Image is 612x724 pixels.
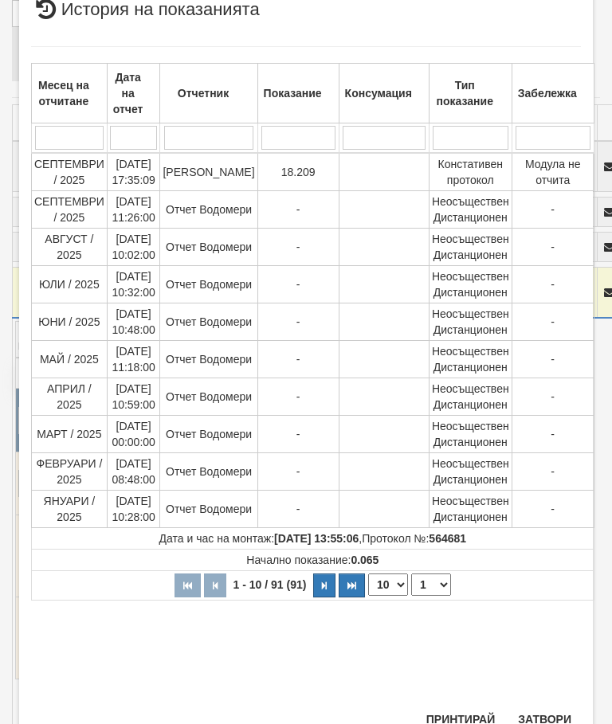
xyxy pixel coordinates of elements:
[107,378,160,415] td: [DATE] 10:59:00
[229,578,311,591] span: 1 - 10 / 91 (91)
[32,415,108,452] td: МАРТ / 2025
[296,278,300,291] span: -
[160,490,257,527] td: Отчет Водомери
[351,554,379,566] strong: 0.065
[339,573,365,597] button: Последна страница
[274,532,359,545] strong: [DATE] 13:55:06
[281,166,316,178] span: 18.209
[551,428,555,440] span: -
[296,465,300,478] span: -
[32,153,108,191] td: СЕПТЕМВРИ / 2025
[113,71,143,115] b: Дата на отчет
[512,63,594,123] th: Забележка: No sort applied, activate to apply an ascending sort
[160,452,257,490] td: Отчет Водомери
[107,153,160,191] td: [DATE] 17:35:09
[160,153,257,191] td: [PERSON_NAME]
[31,1,260,30] span: История на показанията
[107,490,160,527] td: [DATE] 10:28:00
[368,573,408,596] select: Брой редове на страница
[551,353,555,366] span: -
[107,452,160,490] td: [DATE] 08:48:00
[296,503,300,515] span: -
[551,390,555,403] span: -
[32,378,108,415] td: АПРИЛ / 2025
[32,63,108,123] th: Месец на отчитане: No sort applied, activate to apply an ascending sort
[257,63,339,123] th: Показание: No sort applied, activate to apply an ascending sort
[107,228,160,265] td: [DATE] 10:02:00
[551,503,555,515] span: -
[159,532,359,545] span: Дата и час на монтаж:
[296,353,300,366] span: -
[551,278,555,291] span: -
[160,265,257,303] td: Отчет Водомери
[429,452,512,490] td: Неосъществен Дистанционен
[107,415,160,452] td: [DATE] 00:00:00
[107,63,160,123] th: Дата на отчет: No sort applied, activate to apply an ascending sort
[429,490,512,527] td: Неосъществен Дистанционен
[160,340,257,378] td: Отчет Водомери
[160,63,257,123] th: Отчетник: No sort applied, activate to apply an ascending sort
[296,428,300,440] span: -
[313,573,335,597] button: Следваща страница
[107,265,160,303] td: [DATE] 10:32:00
[32,527,594,549] td: ,
[429,228,512,265] td: Неосъществен Дистанционен
[160,228,257,265] td: Отчет Водомери
[32,340,108,378] td: МАЙ / 2025
[429,415,512,452] td: Неосъществен Дистанционен
[525,158,581,186] span: Модула не отчита
[38,79,89,108] b: Месец на отчитане
[296,390,300,403] span: -
[429,303,512,340] td: Неосъществен Дистанционен
[362,532,466,545] span: Протокол №:
[32,490,108,527] td: ЯНУАРИ / 2025
[160,190,257,228] td: Отчет Водомери
[160,415,257,452] td: Отчет Водомери
[160,303,257,340] td: Отчет Водомери
[175,573,201,597] button: Първа страница
[551,203,555,216] span: -
[429,378,512,415] td: Неосъществен Дистанционен
[32,303,108,340] td: ЮНИ / 2025
[339,63,429,123] th: Консумация: No sort applied, activate to apply an ascending sort
[204,573,226,597] button: Предишна страница
[296,315,300,328] span: -
[296,203,300,216] span: -
[429,340,512,378] td: Неосъществен Дистанционен
[551,315,555,328] span: -
[551,465,555,478] span: -
[32,265,108,303] td: ЮЛИ / 2025
[429,63,512,123] th: Тип показание: No sort applied, activate to apply an ascending sort
[107,190,160,228] td: [DATE] 11:26:00
[32,228,108,265] td: АВГУСТ / 2025
[178,87,229,100] b: Отчетник
[437,79,493,108] b: Тип показание
[411,573,451,596] select: Страница номер
[429,265,512,303] td: Неосъществен Дистанционен
[160,378,257,415] td: Отчет Водомери
[296,241,300,253] span: -
[264,87,322,100] b: Показание
[551,241,555,253] span: -
[345,87,412,100] b: Консумация
[32,452,108,490] td: ФЕВРУАРИ / 2025
[518,87,577,100] b: Забележка
[246,554,379,566] span: Начално показание:
[429,190,512,228] td: Неосъществен Дистанционен
[32,190,108,228] td: СЕПТЕМВРИ / 2025
[107,340,160,378] td: [DATE] 11:18:00
[429,532,466,545] strong: 564681
[107,303,160,340] td: [DATE] 10:48:00
[429,153,512,191] td: Констативен протокол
